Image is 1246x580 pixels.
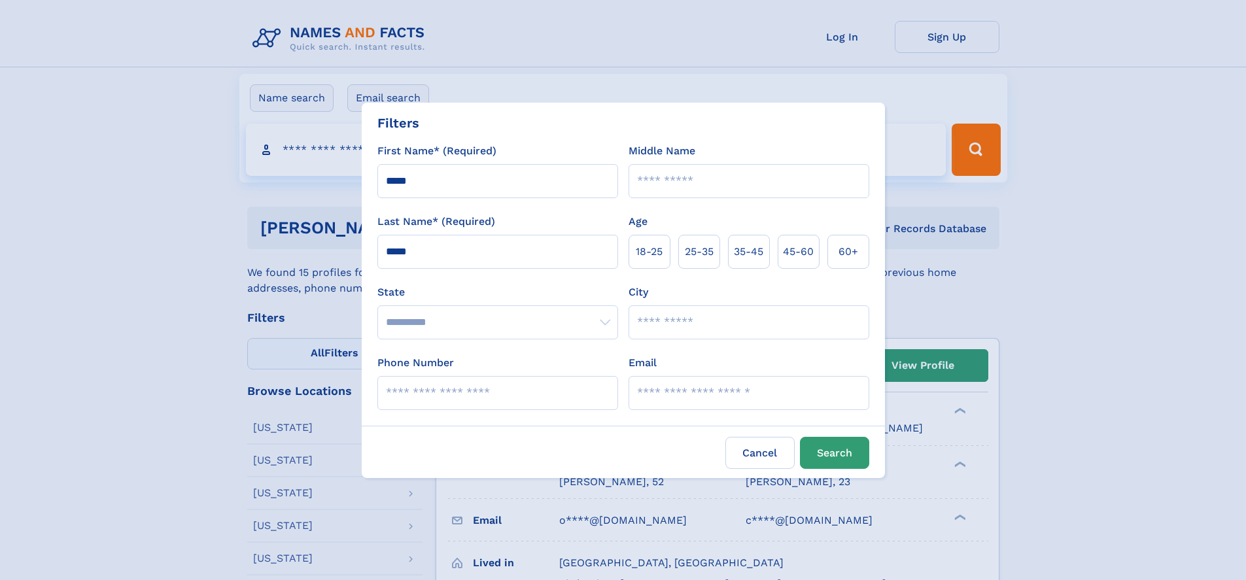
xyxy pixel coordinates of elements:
[629,284,648,300] label: City
[783,244,814,260] span: 45‑60
[636,244,663,260] span: 18‑25
[839,244,858,260] span: 60+
[725,437,795,469] label: Cancel
[629,214,648,230] label: Age
[685,244,714,260] span: 25‑35
[377,143,496,159] label: First Name* (Required)
[629,143,695,159] label: Middle Name
[800,437,869,469] button: Search
[377,284,618,300] label: State
[377,355,454,371] label: Phone Number
[377,214,495,230] label: Last Name* (Required)
[629,355,657,371] label: Email
[377,113,419,133] div: Filters
[734,244,763,260] span: 35‑45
